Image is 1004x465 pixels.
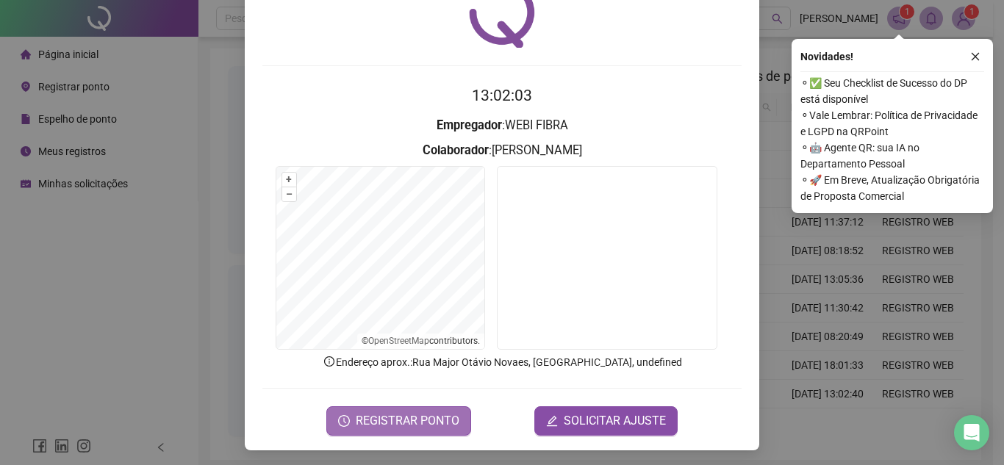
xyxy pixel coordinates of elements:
button: editSOLICITAR AJUSTE [534,406,678,436]
h3: : [PERSON_NAME] [262,141,742,160]
div: Open Intercom Messenger [954,415,989,450]
strong: Empregador [437,118,502,132]
a: OpenStreetMap [368,336,429,346]
button: + [282,173,296,187]
time: 13:02:03 [472,87,532,104]
button: – [282,187,296,201]
span: clock-circle [338,415,350,427]
span: Novidades ! [800,48,853,65]
span: edit [546,415,558,427]
span: SOLICITAR AJUSTE [564,412,666,430]
span: ⚬ Vale Lembrar: Política de Privacidade e LGPD na QRPoint [800,107,984,140]
strong: Colaborador [423,143,489,157]
span: close [970,51,980,62]
span: ⚬ 🚀 Em Breve, Atualização Obrigatória de Proposta Comercial [800,172,984,204]
li: © contributors. [362,336,480,346]
span: info-circle [323,355,336,368]
span: REGISTRAR PONTO [356,412,459,430]
h3: : WEBI FIBRA [262,116,742,135]
span: ⚬ 🤖 Agente QR: sua IA no Departamento Pessoal [800,140,984,172]
p: Endereço aprox. : Rua Major Otávio Novaes, [GEOGRAPHIC_DATA], undefined [262,354,742,370]
button: REGISTRAR PONTO [326,406,471,436]
span: ⚬ ✅ Seu Checklist de Sucesso do DP está disponível [800,75,984,107]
